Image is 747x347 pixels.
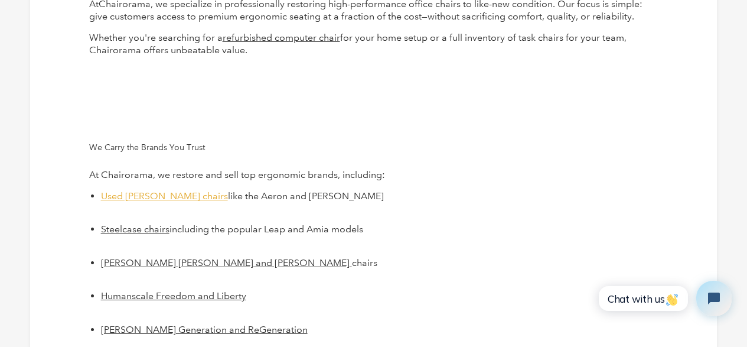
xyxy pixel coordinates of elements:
a: Humanscale Freedom and Liberty [101,290,246,301]
span: for your home setup or a full inventory of task chairs for your team, Chairorama offers unbeatabl... [89,32,627,56]
span: Whether you're searching for a [89,32,223,43]
span: chairs [352,257,377,268]
span: [PERSON_NAME] [PERSON_NAME] and [PERSON_NAME] [101,257,350,268]
iframe: Tidio Chat [586,271,742,326]
span: At Chairorama, we restore and sell top ergonomic brands, including: [89,169,385,180]
a: Steelcase chairs [101,223,169,235]
a: Used [PERSON_NAME] chairs [101,190,228,202]
span: including the popular Leap and Amia models [169,223,363,235]
a: [PERSON_NAME] [PERSON_NAME] and [PERSON_NAME] [101,257,352,268]
a: refurbished computer chair [223,32,340,43]
span: We Carry the Brands You Trust [89,142,205,153]
a: [PERSON_NAME] Generation and ReGeneration [101,324,308,335]
span: like the Aeron and [PERSON_NAME] [228,190,384,202]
